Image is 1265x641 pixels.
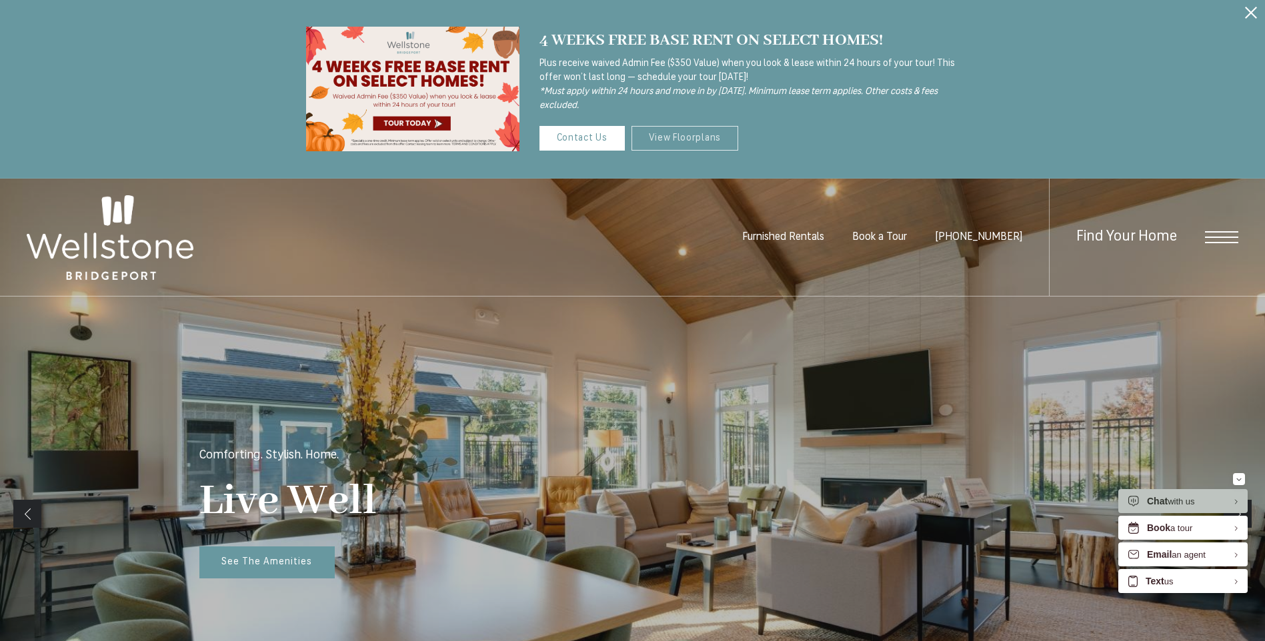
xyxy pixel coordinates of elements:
[1076,229,1177,245] a: Find Your Home
[539,87,938,111] i: *Must apply within 24 hours and move in by [DATE]. Minimum lease term applies. Other costs & fees...
[631,126,739,151] a: View Floorplans
[199,450,339,462] p: Comforting. Stylish. Home.
[1205,231,1238,243] button: Open Menu
[539,126,625,151] a: Contact Us
[27,195,193,281] img: Wellstone
[742,232,824,243] a: Furnished Rentals
[13,500,41,528] a: Previous
[935,232,1022,243] span: [PHONE_NUMBER]
[306,27,519,151] img: wellstone special
[852,232,907,243] a: Book a Tour
[539,27,960,53] div: 4 WEEKS FREE BASE RENT ON SELECT HOMES!
[539,57,960,113] p: Plus receive waived Admin Fee ($350 Value) when you look & lease within 24 hours of your tour! Th...
[199,475,377,528] p: Live Well
[935,232,1022,243] a: Call Us at (253) 642-8681
[221,557,312,567] span: See The Amenities
[199,546,335,578] a: See The Amenities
